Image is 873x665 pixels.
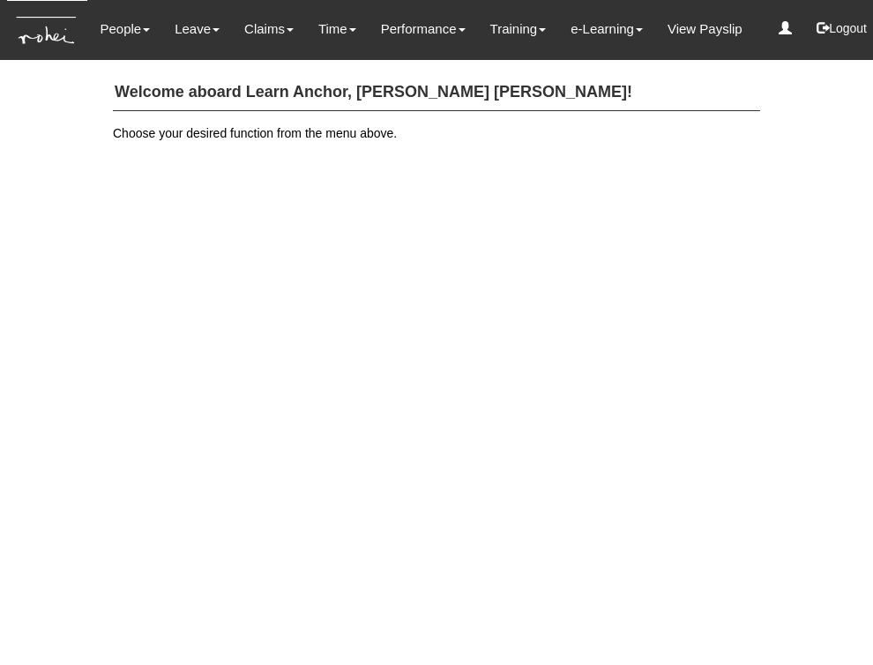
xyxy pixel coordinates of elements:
[490,9,547,49] a: Training
[100,9,150,49] a: People
[113,75,760,111] h4: Welcome aboard Learn Anchor, [PERSON_NAME] [PERSON_NAME]!
[7,1,87,60] img: KTs7HI1dOZG7tu7pUkOpGGQAiEQAiEQAj0IhBB1wtXDg6BEAiBEAiBEAiB4RGIoBtemSRFIRACIRACIRACIdCLQARdL1w5OAR...
[113,124,760,142] p: Choose your desired function from the menu above.
[175,9,220,49] a: Leave
[668,9,742,49] a: View Payslip
[381,9,466,49] a: Performance
[244,9,294,49] a: Claims
[571,9,643,49] a: e-Learning
[318,9,356,49] a: Time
